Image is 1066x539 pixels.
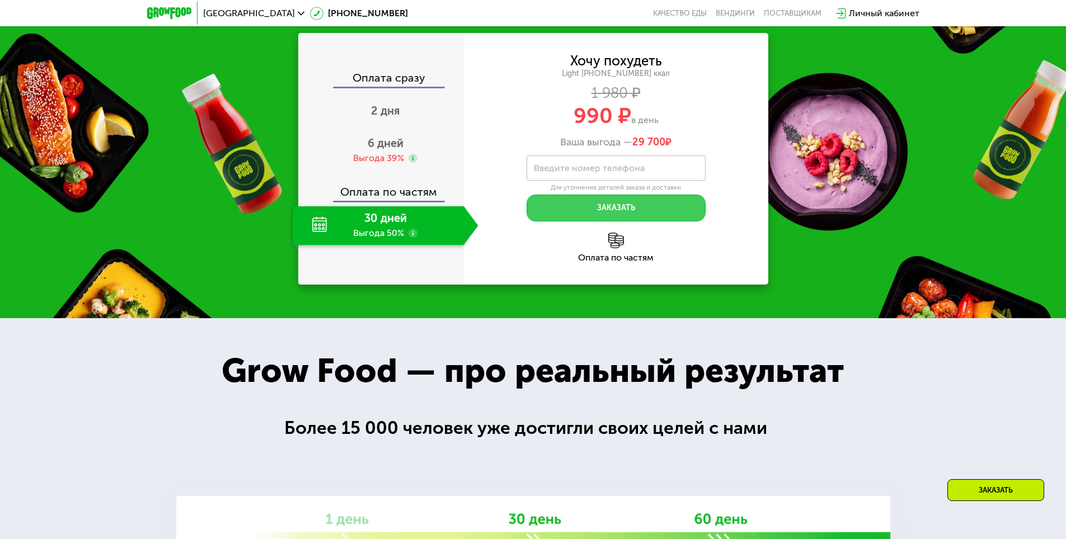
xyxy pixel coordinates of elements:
[527,195,706,221] button: Заказать
[632,136,671,149] span: ₽
[299,72,464,87] div: Оплата сразу
[284,414,782,442] div: Более 15 000 человек уже достигли своих целей с нами
[716,9,755,18] a: Вендинги
[371,104,400,117] span: 2 дня
[632,136,665,148] span: 29 700
[653,9,707,18] a: Качество еды
[534,165,645,171] label: Введите номер телефона
[574,103,631,129] span: 990 ₽
[849,7,919,20] div: Личный кабинет
[353,152,404,164] div: Выгода 39%
[527,183,706,192] div: Для уточнения деталей заказа и доставки
[570,55,662,67] div: Хочу похудеть
[947,479,1044,501] div: Заказать
[310,7,408,20] a: [PHONE_NUMBER]
[764,9,821,18] div: поставщикам
[299,175,464,201] div: Оплата по частям
[631,115,659,125] span: в день
[608,233,624,248] img: l6xcnZfty9opOoJh.png
[464,253,768,262] div: Оплата по частям
[203,9,295,18] span: [GEOGRAPHIC_DATA]
[464,136,768,149] div: Ваша выгода —
[197,346,868,396] div: Grow Food — про реальный результат
[464,69,768,79] div: Light [PHONE_NUMBER] ккал
[464,87,768,100] div: 1 980 ₽
[368,136,403,150] span: 6 дней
